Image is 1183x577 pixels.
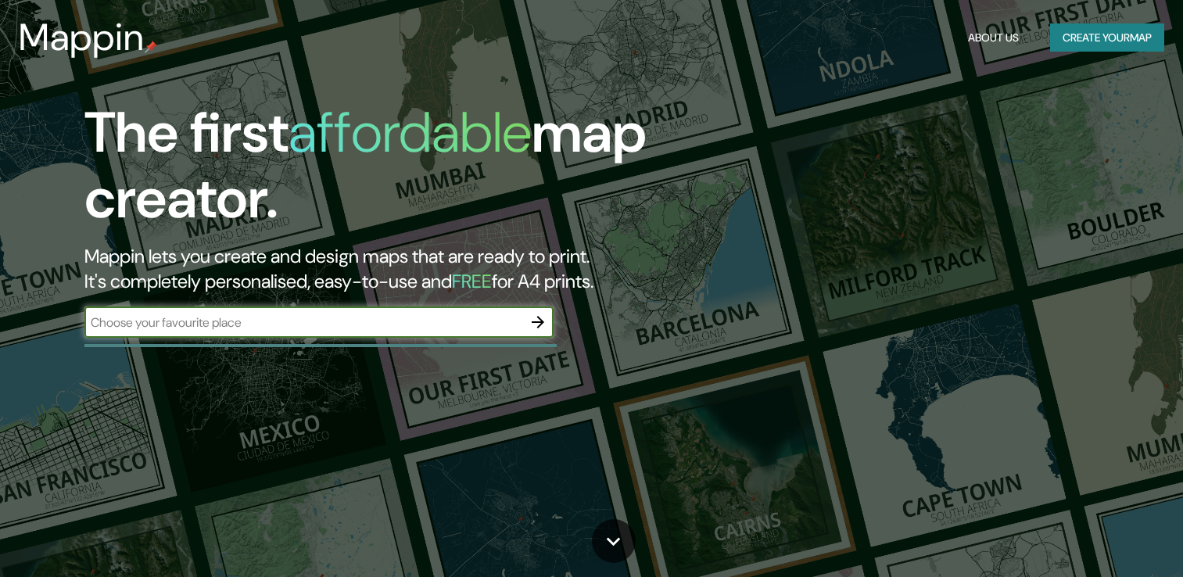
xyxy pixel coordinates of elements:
button: Create yourmap [1050,23,1164,52]
h2: Mappin lets you create and design maps that are ready to print. It's completely personalised, eas... [84,244,676,294]
h1: affordable [289,96,532,169]
h5: FREE [452,269,492,293]
h1: The first map creator. [84,100,676,244]
button: About Us [962,23,1025,52]
img: mappin-pin [145,41,157,53]
h3: Mappin [19,16,145,59]
input: Choose your favourite place [84,314,522,332]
